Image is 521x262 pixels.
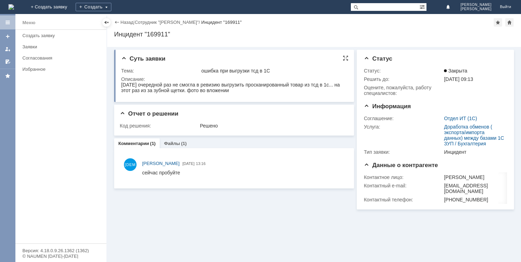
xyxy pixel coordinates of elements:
a: Мои согласования [2,56,13,67]
a: Перейти на домашнюю страницу [8,4,14,10]
img: logo [8,4,14,10]
a: Заявки [20,41,105,52]
span: Статус [364,55,392,62]
div: Контактный телефон: [364,197,443,202]
div: Сделать домашней страницей [505,18,514,27]
span: [PERSON_NAME] [142,161,180,166]
div: Меню [22,19,35,27]
span: 13:16 [196,161,206,166]
div: Создать заявку [22,33,102,38]
div: Контактное лицо: [364,174,443,180]
a: Назад [120,20,133,25]
span: Отчет о решении [120,110,178,117]
div: На всю страницу [343,55,348,61]
a: Отдел ИТ (1С) [444,116,477,121]
span: Информация [364,103,411,110]
div: Версия: 4.18.0.9.26.1362 (1362) [22,248,99,253]
div: Oцените, пожалуйста, работу специалистов: [364,85,443,96]
div: Описание: [121,76,346,82]
div: ошибка при выгрузки тсд в 1С [201,68,345,74]
a: Сотрудник "[PERSON_NAME]" [135,20,199,25]
div: (1) [181,141,187,146]
div: Скрыть меню [102,18,111,27]
div: [EMAIL_ADDRESS][DOMAIN_NAME] [444,183,504,194]
div: Статус: [364,68,443,74]
a: Создать заявку [2,31,13,42]
div: Соглашение: [364,116,443,121]
div: Добавить в избранное [494,18,502,27]
div: Инцидент "169911" [114,31,514,38]
div: © NAUMEN [DATE]-[DATE] [22,254,99,258]
a: Согласования [20,53,105,63]
div: Решено [200,123,345,129]
a: [PERSON_NAME] [142,160,180,167]
div: [PERSON_NAME] [444,174,504,180]
span: Данные о контрагенте [364,162,438,168]
a: Мои заявки [2,43,13,55]
div: Заявки [22,44,102,49]
span: [DATE] 09:13 [444,76,473,82]
div: / [135,20,201,25]
div: Инцидент [444,149,504,155]
div: Создать [76,3,111,11]
div: Код решения: [120,123,199,129]
a: Файлы [164,141,180,146]
span: Расширенный поиск [419,3,426,10]
span: [DATE] [182,161,195,166]
div: Тип заявки: [364,149,443,155]
div: [PHONE_NUMBER] [444,197,504,202]
div: (1) [150,141,156,146]
a: Комментарии [118,141,149,146]
div: Тема: [121,68,200,74]
div: Согласования [22,55,102,61]
div: Услуга: [364,124,443,130]
div: | [133,19,134,25]
span: Закрыта [444,68,467,74]
div: Решить до: [364,76,443,82]
span: [PERSON_NAME] [460,7,492,11]
span: Суть заявки [121,55,165,62]
div: Инцидент "169911" [201,20,242,25]
a: Создать заявку [20,30,105,41]
a: Доработка обменов ( экспорта/импорта данных) между базами 1С ЗУП / Бухгалтерия [444,124,504,146]
div: Контактный e-mail: [364,183,443,188]
div: Избранное [22,67,95,72]
span: [PERSON_NAME] [460,3,492,7]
